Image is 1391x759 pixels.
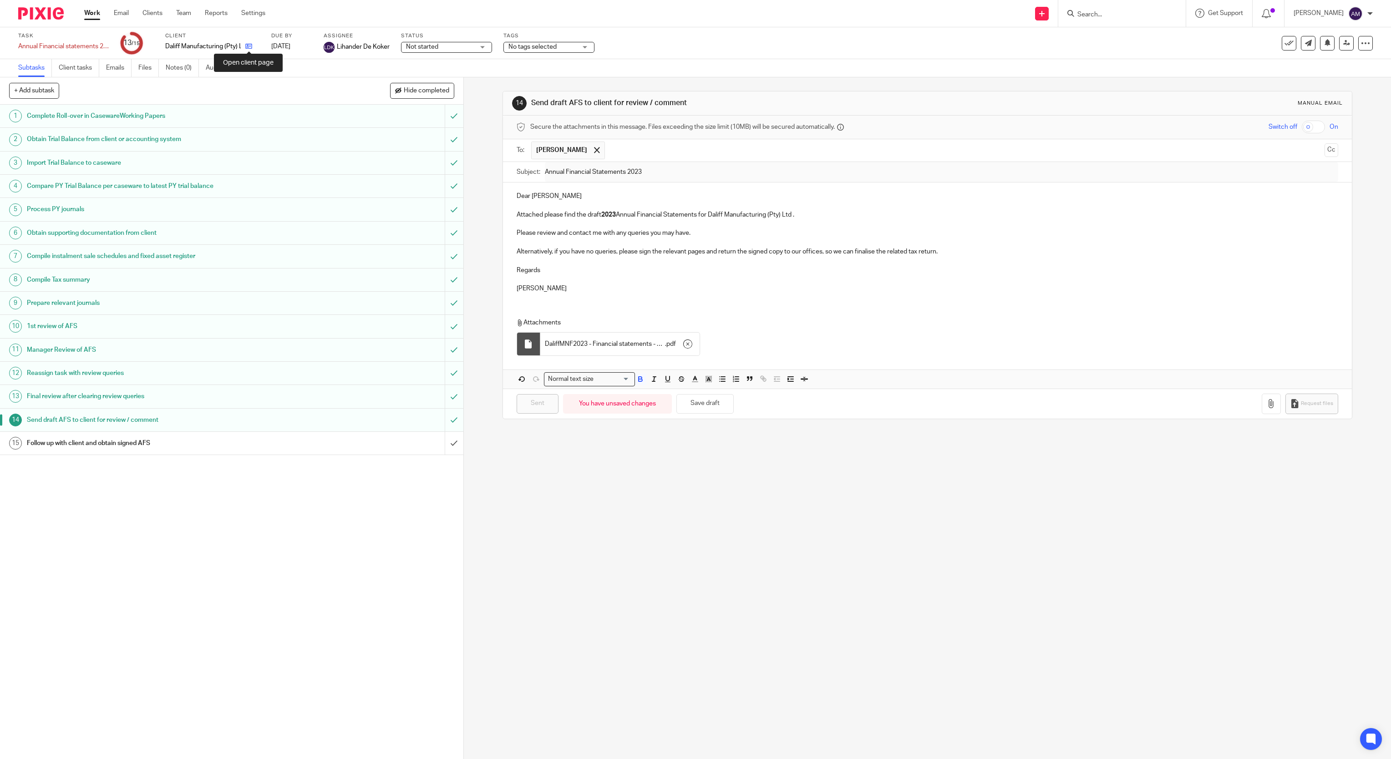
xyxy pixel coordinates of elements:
[9,273,22,286] div: 8
[1348,6,1363,21] img: svg%3E
[517,167,540,177] label: Subject:
[517,284,1339,293] p: [PERSON_NAME]
[27,436,300,450] h1: Follow up with client and obtain signed AFS
[9,83,59,98] button: + Add subtask
[27,319,300,333] h1: 1st review of AFS
[401,32,492,40] label: Status
[9,203,22,216] div: 5
[27,179,300,193] h1: Compare PY Trial Balance per caseware to latest PY trial balance
[241,9,265,18] a: Settings
[517,266,1339,275] p: Regards
[1285,394,1338,414] button: Request files
[1298,100,1343,107] div: Manual email
[596,374,629,384] input: Search for option
[9,344,22,356] div: 11
[18,7,64,20] img: Pixie
[176,9,191,18] a: Team
[530,122,835,132] span: Secure the attachments in this message. Files exceeding the size limit (10MB) will be secured aut...
[27,156,300,170] h1: Import Trial Balance to caseware
[9,437,22,450] div: 15
[390,83,454,98] button: Hide completed
[406,44,438,50] span: Not started
[27,249,300,263] h1: Compile instalment sale schedules and fixed asset register
[1294,9,1344,18] p: [PERSON_NAME]
[601,212,616,218] strong: 2023
[531,98,947,108] h1: Send draft AFS to client for review / comment
[165,32,260,40] label: Client
[18,42,109,51] div: Annual Financial statements 2023
[27,296,300,310] h1: Prepare relevant journals
[206,59,241,77] a: Audit logs
[9,157,22,169] div: 3
[545,339,665,349] span: DaliffMNF2023 - Financial statements - SME
[114,9,129,18] a: Email
[27,132,300,146] h1: Obtain Trial Balance from client or accounting system
[59,59,99,77] a: Client tasks
[9,133,22,146] div: 2
[1325,143,1338,157] button: Cc
[271,43,290,50] span: [DATE]
[9,180,22,192] div: 4
[165,42,241,51] p: Daliff Manufacturing (Pty) Ltd
[9,414,22,426] div: 14
[27,226,300,240] h1: Obtain supporting documentation from client
[676,394,734,414] button: Save draft
[106,59,132,77] a: Emails
[18,32,109,40] label: Task
[9,110,22,122] div: 1
[546,374,596,384] span: Normal text size
[324,32,390,40] label: Assignee
[138,59,159,77] a: Files
[517,228,1339,238] p: Please review and contact me with any queries you may have.
[512,96,527,111] div: 14
[142,9,162,18] a: Clients
[27,366,300,380] h1: Reassign task with review queries
[123,38,140,48] div: 13
[166,59,199,77] a: Notes (0)
[27,109,300,123] h1: Complete Roll-over in CasewareWorking Papers
[9,227,22,239] div: 6
[517,192,1339,201] p: Dear [PERSON_NAME]
[9,320,22,333] div: 10
[666,339,676,349] span: pdf
[1330,122,1338,132] span: On
[84,9,100,18] a: Work
[271,32,312,40] label: Due by
[404,87,449,95] span: Hide completed
[517,146,527,155] label: To:
[18,59,52,77] a: Subtasks
[540,333,700,355] div: .
[27,202,300,216] h1: Process PY journals
[508,44,557,50] span: No tags selected
[544,372,635,386] div: Search for option
[517,210,1339,219] p: Attached please find the draft Annual Financial Statements for Daliff Manufacturing (Pty) Ltd .
[9,250,22,263] div: 7
[205,9,228,18] a: Reports
[1301,400,1333,407] span: Request files
[536,146,587,155] span: [PERSON_NAME]
[27,343,300,357] h1: Manager Review of AFS
[1076,11,1158,19] input: Search
[517,318,1295,327] p: Attachments
[132,41,140,46] small: /15
[27,413,300,427] h1: Send draft AFS to client for review / comment
[1208,10,1243,16] span: Get Support
[503,32,594,40] label: Tags
[9,390,22,403] div: 13
[517,394,558,414] input: Sent
[27,273,300,287] h1: Compile Tax summary
[9,297,22,309] div: 9
[324,42,335,53] img: svg%3E
[9,367,22,379] div: 12
[27,390,300,403] h1: Final review after clearing review queries
[337,42,390,51] span: Lihander De Koker
[517,247,1339,256] p: Alternatively, if you have no queries, please sign the relevant pages and return the signed copy ...
[1269,122,1297,132] span: Switch off
[563,394,672,414] div: You have unsaved changes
